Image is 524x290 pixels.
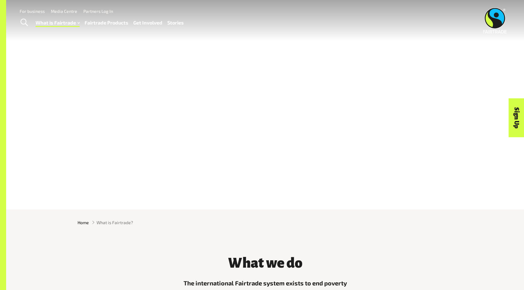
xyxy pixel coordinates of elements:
[173,255,357,271] h3: What we do
[167,18,184,27] a: Stories
[85,18,128,27] a: Fairtrade Products
[133,18,162,27] a: Get Involved
[78,219,89,226] a: Home
[483,8,507,33] img: Fairtrade Australia New Zealand logo
[97,219,133,226] span: What is Fairtrade?
[17,15,32,30] a: Toggle Search
[51,9,77,14] a: Media Centre
[83,9,113,14] a: Partners Log In
[20,9,45,14] a: For business
[36,18,80,27] a: What is Fairtrade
